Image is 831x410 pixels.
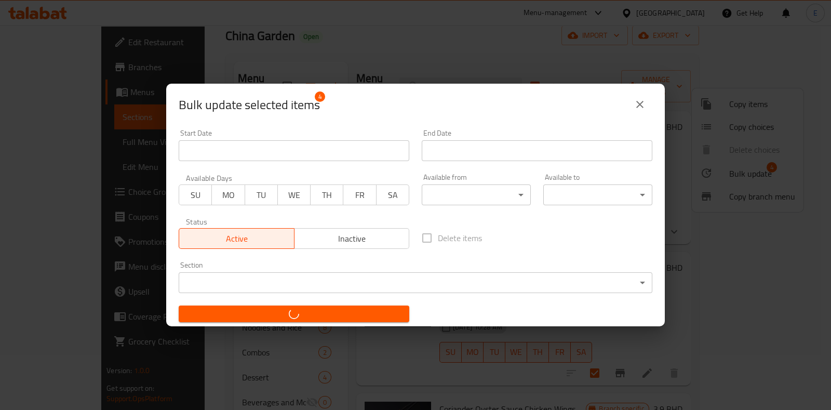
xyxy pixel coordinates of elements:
div: ​ [422,184,531,205]
button: WE [277,184,311,205]
button: SU [179,184,212,205]
button: SA [376,184,409,205]
div: ​ [179,272,652,293]
span: FR [347,188,372,203]
span: SU [183,188,208,203]
button: FR [343,184,376,205]
button: TU [245,184,278,205]
span: WE [282,188,306,203]
span: SA [381,188,405,203]
button: TH [310,184,343,205]
span: Active [183,231,290,246]
div: ​ [543,184,652,205]
button: Active [179,228,294,249]
span: Inactive [299,231,406,246]
button: Inactive [294,228,410,249]
span: TU [249,188,274,203]
span: TH [315,188,339,203]
span: Selected items count [179,97,320,113]
button: close [627,92,652,117]
button: MO [211,184,245,205]
span: MO [216,188,240,203]
span: Delete items [438,232,482,244]
span: 4 [315,91,325,102]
